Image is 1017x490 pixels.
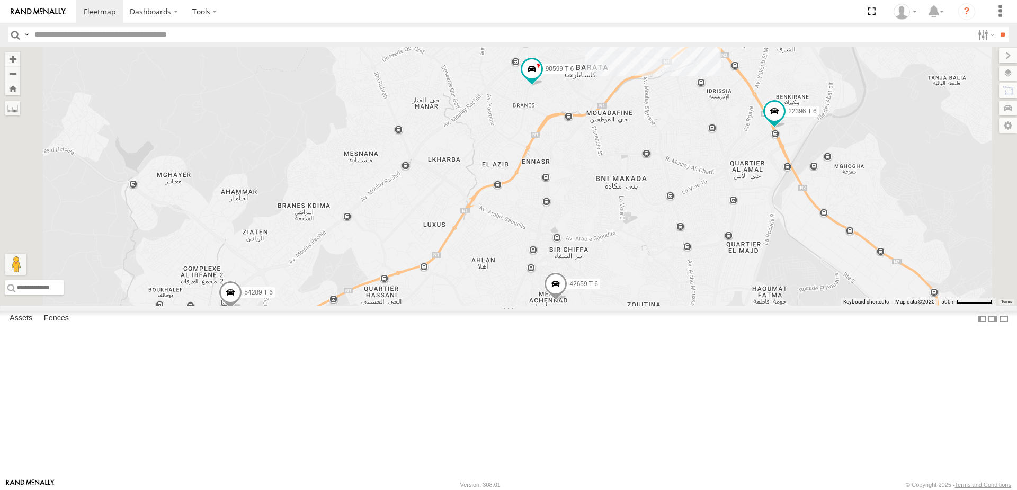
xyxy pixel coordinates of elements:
[938,298,996,306] button: Map Scale: 500 m per 64 pixels
[6,479,55,490] a: Visit our Website
[955,482,1011,488] a: Terms and Conditions
[843,298,889,306] button: Keyboard shortcuts
[22,27,31,42] label: Search Query
[546,65,574,72] span: 90599 T 6
[987,311,998,326] label: Dock Summary Table to the Right
[5,66,20,81] button: Zoom out
[895,299,935,305] span: Map data ©2025
[569,280,598,287] span: 42659 T 6
[4,311,38,326] label: Assets
[788,107,817,114] span: 22396 T 6
[11,8,66,15] img: rand-logo.svg
[977,311,987,326] label: Dock Summary Table to the Left
[5,254,26,275] button: Drag Pegman onto the map to open Street View
[5,81,20,95] button: Zoom Home
[958,3,975,20] i: ?
[906,482,1011,488] div: © Copyright 2025 -
[941,299,957,305] span: 500 m
[890,4,921,20] div: Branch Tanger
[460,482,501,488] div: Version: 308.01
[5,101,20,115] label: Measure
[1001,300,1012,304] a: Terms (opens in new tab)
[39,311,74,326] label: Fences
[998,311,1009,326] label: Hide Summary Table
[974,27,996,42] label: Search Filter Options
[999,118,1017,133] label: Map Settings
[5,52,20,66] button: Zoom in
[244,289,273,296] span: 54289 T 6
